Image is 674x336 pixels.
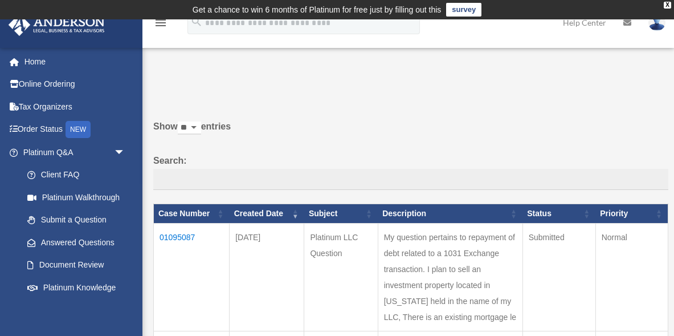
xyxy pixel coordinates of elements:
[190,15,203,28] i: search
[153,119,668,146] label: Show entries
[230,204,304,224] th: Created Date: activate to sort column ascending
[153,169,668,191] input: Search:
[154,20,168,30] a: menu
[8,50,142,73] a: Home
[8,73,142,96] a: Online Ordering
[16,186,137,209] a: Platinum Walkthrough
[304,204,378,224] th: Subject: activate to sort column ascending
[595,204,668,224] th: Priority: activate to sort column ascending
[378,204,522,224] th: Description: activate to sort column ascending
[664,2,671,9] div: close
[8,118,142,141] a: Order StatusNEW
[648,14,665,31] img: User Pic
[595,224,668,331] td: Normal
[522,224,595,331] td: Submitted
[16,231,131,254] a: Answered Questions
[178,122,201,135] select: Showentries
[230,224,304,331] td: [DATE]
[5,14,108,36] img: Anderson Advisors Platinum Portal
[154,16,168,30] i: menu
[154,224,230,331] td: 01095087
[304,224,378,331] td: Platinum LLC Question
[522,204,595,224] th: Status: activate to sort column ascending
[8,95,142,118] a: Tax Organizers
[378,224,522,331] td: My question pertains to repayment of debt related to a 1031 Exchange transaction. I plan to sell ...
[153,153,668,191] label: Search:
[114,141,137,164] span: arrow_drop_down
[193,3,442,17] div: Get a chance to win 6 months of Platinum for free just by filling out this
[154,204,230,224] th: Case Number: activate to sort column ascending
[16,276,137,313] a: Platinum Knowledge Room
[16,164,137,187] a: Client FAQ
[16,209,137,232] a: Submit a Question
[66,121,91,138] div: NEW
[8,141,137,164] a: Platinum Q&Aarrow_drop_down
[16,254,137,277] a: Document Review
[446,3,481,17] a: survey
